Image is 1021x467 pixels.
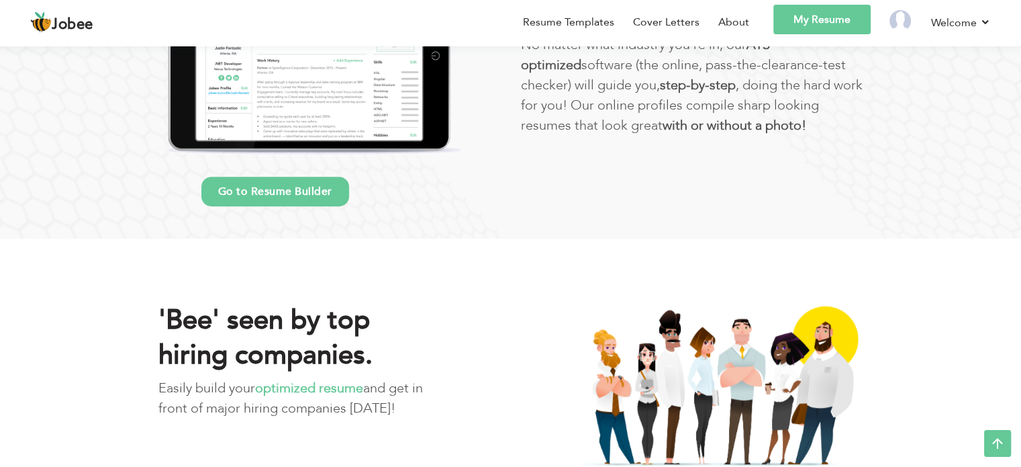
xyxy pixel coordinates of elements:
[773,5,871,34] a: My Resume
[521,35,863,136] p: No matter what industry you’re in, our software (the online, pass-the-clearance-test checker) wil...
[931,14,991,31] a: Welcome
[523,14,614,30] a: Resume Templates
[158,303,440,373] h2: 'Bee' seen by top hiring companies.
[663,116,806,134] b: with or without a photo!
[255,379,363,397] b: optimized resume
[52,17,93,32] span: Jobee
[158,378,440,419] p: Easily build your and get in front of major hiring companies [DATE]!
[201,177,349,206] a: Go to Resume Builder
[30,11,52,33] img: jobee.io
[30,11,93,33] a: Jobee
[660,76,736,94] b: step-by-step
[889,10,911,32] img: Profile Img
[718,14,749,30] a: About
[633,14,699,30] a: Cover Letters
